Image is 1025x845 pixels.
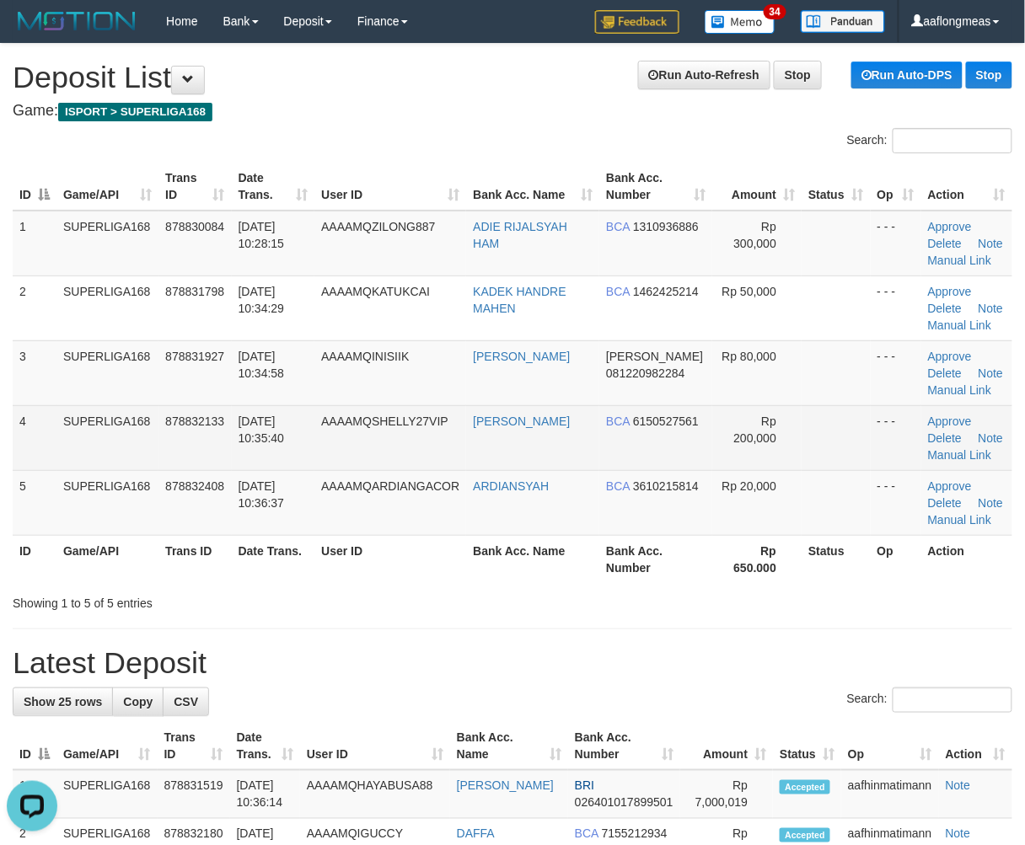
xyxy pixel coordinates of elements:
th: Game/API [56,535,158,583]
span: 34 [764,4,786,19]
td: - - - [871,275,921,340]
a: Delete [928,366,962,380]
td: - - - [871,405,921,470]
th: Status: activate to sort column ascending [773,722,841,770]
span: AAAAMQKATUKCAI [321,285,430,298]
a: Note [979,302,1004,315]
h4: Game: [13,103,1012,120]
label: Search: [847,687,1012,713]
span: [DATE] 10:28:15 [239,220,285,250]
th: Game/API: activate to sort column ascending [56,722,158,770]
a: Delete [928,496,962,510]
a: KADEK HANDRE MAHEN [473,285,566,315]
span: Accepted [780,828,830,842]
a: Approve [928,414,972,428]
span: Rp 200,000 [734,414,777,445]
td: aafhinmatimann [841,770,939,819]
a: Approve [928,220,972,233]
a: Note [979,366,1004,380]
span: BCA [606,414,630,428]
td: 1 [13,211,56,276]
a: [PERSON_NAME] [473,350,570,363]
th: Trans ID: activate to sort column ascending [158,722,230,770]
a: Delete [928,431,962,445]
span: Rp 300,000 [734,220,777,250]
td: 3 [13,340,56,405]
button: Open LiveChat chat widget [7,7,57,57]
td: - - - [871,211,921,276]
td: - - - [871,340,921,405]
a: Run Auto-DPS [851,62,963,88]
th: Bank Acc. Number [599,535,712,583]
td: SUPERLIGA168 [56,470,158,535]
a: [PERSON_NAME] [473,414,570,428]
th: Status: activate to sort column ascending [802,163,870,211]
img: Feedback.jpg [595,10,679,34]
th: Trans ID: activate to sort column ascending [158,163,231,211]
th: User ID: activate to sort column ascending [314,163,466,211]
span: AAAAMQZILONG887 [321,220,435,233]
th: Op: activate to sort column ascending [871,163,921,211]
td: - - - [871,470,921,535]
a: Stop [774,61,822,89]
span: BCA [606,285,630,298]
span: Copy 6150527561 to clipboard [633,414,699,428]
label: Search: [847,128,1012,153]
th: Date Trans.: activate to sort column ascending [230,722,300,770]
th: Amount: activate to sort column ascending [680,722,773,770]
td: [DATE] 10:36:14 [230,770,300,819]
span: BCA [575,827,598,841]
a: Note [946,779,971,793]
td: AAAAMQHAYABUSA88 [300,770,450,819]
span: Copy 3610215814 to clipboard [633,479,699,493]
div: Showing 1 to 5 of 5 entries [13,588,415,612]
h1: Latest Deposit [13,646,1012,680]
a: Note [946,827,971,841]
span: 878831798 [165,285,224,298]
span: Show 25 rows [24,695,102,709]
td: 4 [13,405,56,470]
td: SUPERLIGA168 [56,211,158,276]
span: AAAAMQARDIANGACOR [321,479,459,493]
th: Action [921,535,1012,583]
h1: Deposit List [13,61,1012,94]
a: Manual Link [928,254,992,267]
span: AAAAMQINISIIK [321,350,409,363]
th: Status [802,535,870,583]
a: Run Auto-Refresh [638,61,770,89]
a: Manual Link [928,448,992,462]
th: Date Trans.: activate to sort column ascending [232,163,315,211]
span: 878832133 [165,414,224,428]
a: Note [979,431,1004,445]
th: Action: activate to sort column ascending [921,163,1012,211]
span: Rp 50,000 [722,285,777,298]
a: ARDIANSYAH [473,479,549,493]
td: 5 [13,470,56,535]
a: Manual Link [928,383,992,397]
th: Bank Acc. Number: activate to sort column ascending [568,722,680,770]
th: User ID [314,535,466,583]
td: 878831519 [158,770,230,819]
th: Bank Acc. Name: activate to sort column ascending [450,722,568,770]
th: ID: activate to sort column descending [13,722,56,770]
a: Delete [928,302,962,315]
th: User ID: activate to sort column ascending [300,722,450,770]
span: Copy 026401017899501 to clipboard [575,796,673,810]
td: SUPERLIGA168 [56,405,158,470]
td: SUPERLIGA168 [56,340,158,405]
th: Bank Acc. Name: activate to sort column ascending [466,163,599,211]
a: Show 25 rows [13,687,113,716]
a: Copy [112,687,164,716]
span: Rp 80,000 [722,350,777,363]
span: [DATE] 10:36:37 [239,479,285,510]
span: [DATE] 10:34:58 [239,350,285,380]
img: MOTION_logo.png [13,8,141,34]
th: Bank Acc. Number: activate to sort column ascending [599,163,712,211]
td: SUPERLIGA168 [56,275,158,340]
span: [DATE] 10:35:40 [239,414,285,445]
th: Op [871,535,921,583]
a: Delete [928,237,962,250]
td: SUPERLIGA168 [56,770,158,819]
span: 878831927 [165,350,224,363]
span: ISPORT > SUPERLIGA168 [58,103,212,121]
